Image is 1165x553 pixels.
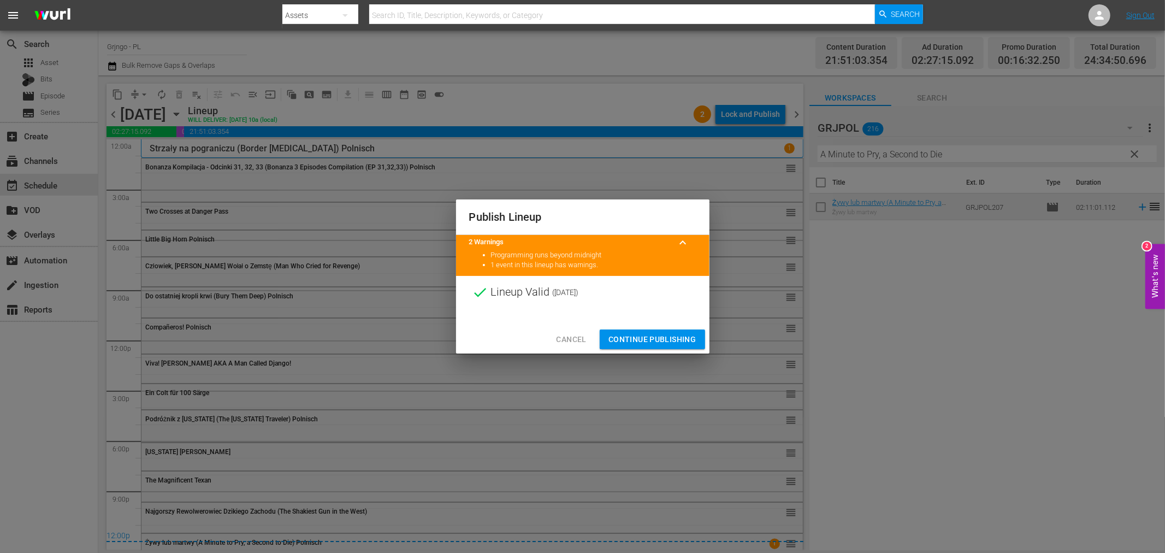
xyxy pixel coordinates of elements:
span: Continue Publishing [608,333,696,346]
button: Cancel [547,330,595,350]
span: Search [891,4,920,24]
button: Open Feedback Widget [1145,244,1165,309]
img: ans4CAIJ8jUAAAAAAAAAAAAAAAAAAAAAAAAgQb4GAAAAAAAAAAAAAAAAAAAAAAAAJMjXAAAAAAAAAAAAAAAAAAAAAAAAgAT5G... [26,3,79,28]
span: keyboard_arrow_up [677,236,690,249]
button: keyboard_arrow_up [670,230,696,256]
span: Cancel [556,333,586,346]
span: menu [7,9,20,22]
li: 1 event in this lineup has warnings. [491,260,696,270]
div: Lineup Valid [456,276,709,309]
button: Continue Publishing [600,330,705,350]
h2: Publish Lineup [469,208,696,226]
div: 2 [1143,242,1151,251]
li: Programming runs beyond midnight [491,250,696,261]
a: Sign Out [1126,11,1155,20]
title: 2 Warnings [469,237,670,248]
span: ( [DATE] ) [553,284,579,301]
